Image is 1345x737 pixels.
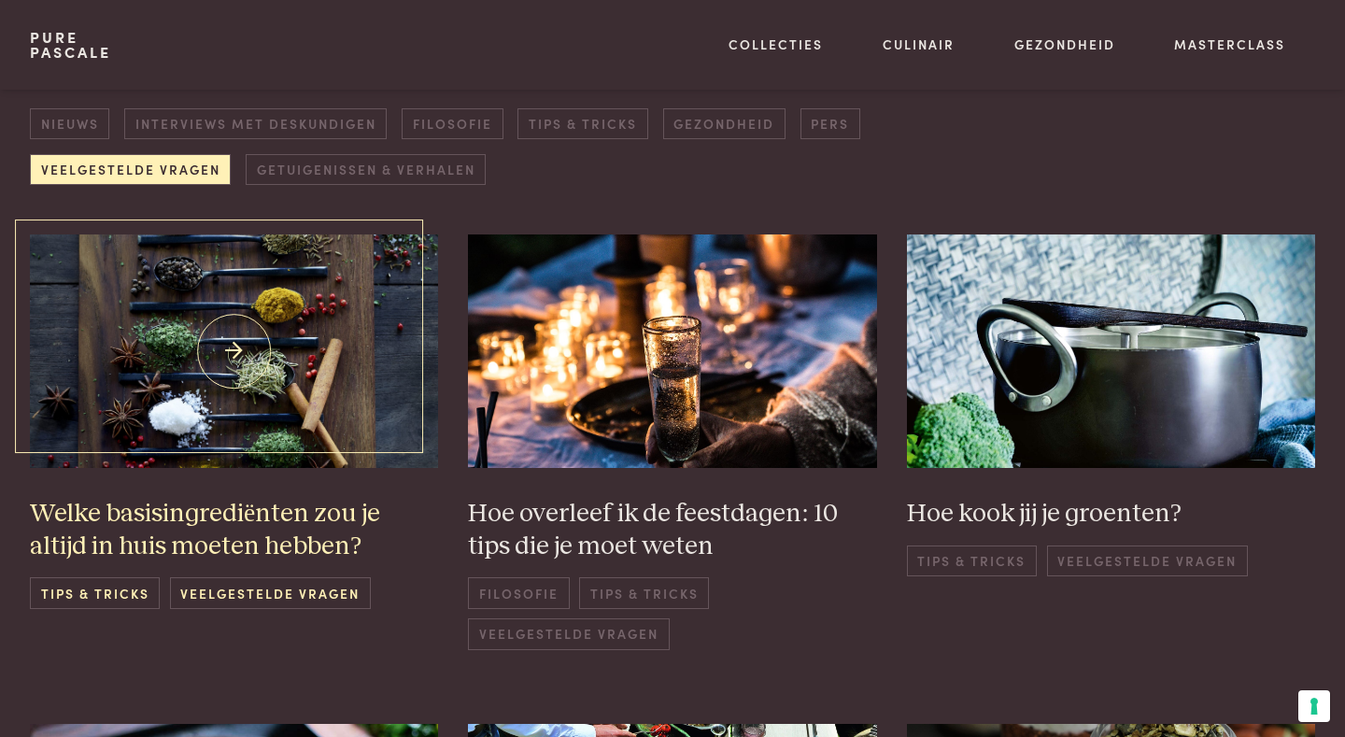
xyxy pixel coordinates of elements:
[170,577,371,608] span: Veelgestelde vragen
[468,234,877,468] img: 322966365_672122701124175_6822491702143303352_n
[1014,35,1115,54] a: Gezondheid
[907,234,1316,649] a: groenten koken Hoe kook jij je groenten? Tips & TricksVeelgestelde vragen
[30,234,439,468] img: pn53799
[579,577,709,608] span: Tips & Tricks
[124,108,387,139] a: Interviews met deskundigen
[468,618,669,649] span: Veelgestelde vragen
[30,498,439,562] h3: Welke basisingrediënten zou je altijd in huis moeten hebben?
[30,234,439,649] a: pn53799 Welke basisingrediënten zou je altijd in huis moeten hebben? Tips & TricksVeelgestelde vr...
[1047,546,1248,576] span: Veelgestelde vragen
[800,108,860,139] a: Pers
[468,577,569,608] span: Filosofie
[907,498,1316,531] h3: Hoe kook jij je groenten?
[246,154,486,185] a: Getuigenissen & Verhalen
[663,108,786,139] a: Gezondheid
[729,35,823,54] a: Collecties
[402,108,503,139] a: Filosofie
[1174,35,1285,54] a: Masterclass
[468,234,877,649] a: 322966365_672122701124175_6822491702143303352_n Hoe overleef ik de feestdagen: 10 tips die je moe...
[883,35,955,54] a: Culinair
[907,234,1316,468] img: groenten koken
[30,108,109,139] a: Nieuws
[30,577,160,608] span: Tips & Tricks
[907,546,1037,576] span: Tips & Tricks
[1298,690,1330,722] button: Uw voorkeuren voor toestemming voor trackingtechnologieën
[30,154,231,185] a: Veelgestelde vragen
[30,30,111,60] a: PurePascale
[468,498,877,562] h3: Hoe overleef ik de feestdagen: 10 tips die je moet weten
[517,108,647,139] a: Tips & Tricks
